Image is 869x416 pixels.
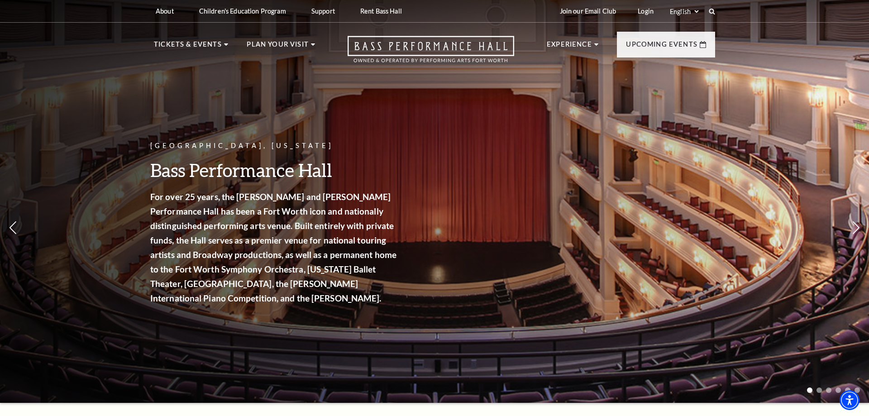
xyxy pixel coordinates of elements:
[154,39,222,55] p: Tickets & Events
[150,158,399,182] h3: Bass Performance Hall
[626,39,697,55] p: Upcoming Events
[547,39,592,55] p: Experience
[840,390,859,410] div: Accessibility Menu
[199,7,286,15] p: Children's Education Program
[668,7,700,16] select: Select:
[360,7,402,15] p: Rent Bass Hall
[311,7,335,15] p: Support
[150,140,399,152] p: [GEOGRAPHIC_DATA], [US_STATE]
[156,7,174,15] p: About
[247,39,309,55] p: Plan Your Visit
[150,191,396,303] strong: For over 25 years, the [PERSON_NAME] and [PERSON_NAME] Performance Hall has been a Fort Worth ico...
